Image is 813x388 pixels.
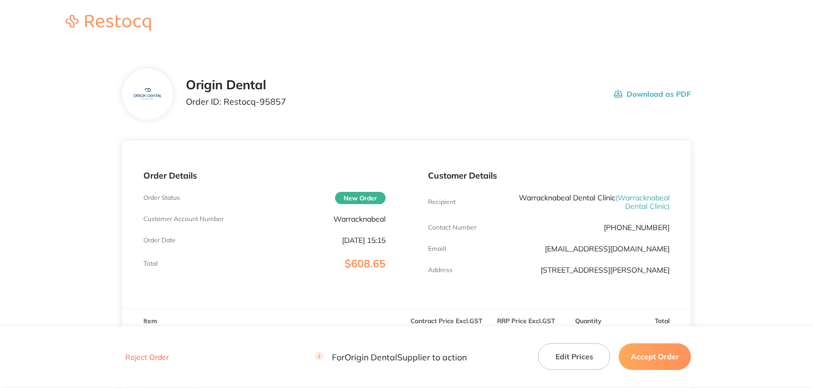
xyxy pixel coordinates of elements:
span: New Order [335,192,386,204]
a: [EMAIL_ADDRESS][DOMAIN_NAME] [545,244,670,254]
button: Edit Prices [538,344,610,370]
button: Download as PDF [614,78,691,111]
p: Customer Details [428,171,670,180]
button: Reject Order [122,353,172,362]
p: Recipient [428,198,456,206]
img: Restocq logo [55,15,161,31]
p: Contact Number [428,224,476,231]
p: Warracknabeal Dental Clinic [508,193,670,210]
span: $608.65 [345,257,386,270]
p: Order Details [143,171,386,180]
p: [STREET_ADDRESS][PERSON_NAME] [541,266,670,274]
th: Item [122,309,407,334]
p: Order Date [143,237,176,244]
p: Customer Account Number [143,215,224,223]
p: Total [143,260,158,267]
p: [PHONE_NUMBER] [604,223,670,232]
th: Total [611,309,691,334]
th: Quantity [566,309,612,334]
span: ( Warracknabeal Dental Clinic ) [615,193,670,211]
p: Address [428,266,452,274]
p: Order Status [143,194,180,201]
th: RRP Price Excl. GST [486,309,566,334]
p: [DATE] 15:15 [342,236,386,244]
th: Contract Price Excl. GST [407,309,486,334]
button: Accept Order [619,344,691,370]
a: Restocq logo [55,15,161,32]
p: Warracknabeal [333,215,386,223]
h2: Origin Dental [186,78,286,92]
p: Order ID: Restocq- 95857 [186,97,286,106]
img: YzF0MTI4NA [130,77,165,112]
p: For Origin Dental Supplier to action [315,352,467,362]
p: Emaill [428,245,446,252]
